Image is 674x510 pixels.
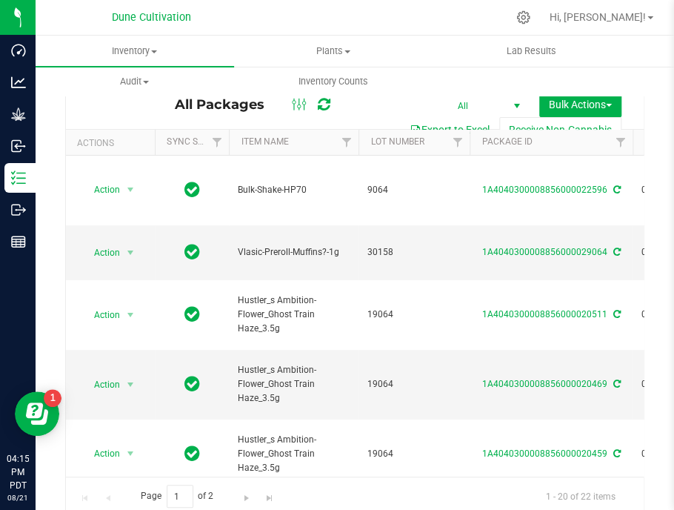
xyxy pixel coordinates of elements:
a: Item Name [241,136,288,147]
a: 1A4040300008856000020459 [482,448,607,459]
span: Sync from Compliance System [611,448,621,459]
span: select [121,443,140,464]
div: Manage settings [514,10,533,24]
a: Filter [445,130,470,155]
span: select [121,179,140,200]
span: 19064 [367,308,461,322]
span: Inventory Counts [278,75,388,88]
a: 1A4040300008856000029064 [482,247,607,257]
a: Filter [608,130,633,155]
a: Inventory Counts [234,66,433,97]
p: 04:15 PM PDT [7,452,29,492]
a: 1A4040300008856000020469 [482,379,607,389]
span: In Sync [184,374,200,394]
inline-svg: Inbound [11,139,26,153]
span: Plants [235,44,432,58]
span: Hustler_s Ambition-Flower_Ghost Train Haze_3.5g [238,363,350,406]
span: Sync from Compliance System [611,247,621,257]
a: Package ID [481,136,532,147]
span: Sync from Compliance System [611,309,621,319]
span: select [121,374,140,395]
inline-svg: Outbound [11,202,26,217]
a: Lab Results [433,36,631,67]
span: Vlasic-Preroll-Muffins?-1g [238,245,350,259]
span: Sync from Compliance System [611,185,621,195]
span: Action [81,242,121,263]
a: Filter [334,130,358,155]
span: Hustler_s Ambition-Flower_Ghost Train Haze_3.5g [238,294,350,337]
span: Action [81,374,121,395]
span: In Sync [184,179,200,200]
span: 1 - 20 of 22 items [534,485,627,507]
a: Go to the last page [258,485,280,505]
div: Actions [77,138,149,148]
span: Dune Cultivation [112,11,191,24]
a: Sync Status [167,136,224,147]
span: Action [81,305,121,325]
span: In Sync [184,304,200,325]
span: Hi, [PERSON_NAME]! [550,11,646,23]
span: select [121,242,140,263]
button: Bulk Actions [539,92,621,117]
span: Lab Results [487,44,576,58]
span: In Sync [184,443,200,464]
inline-svg: Reports [11,234,26,249]
button: Export to Excel [400,117,499,142]
a: Go to the next page [236,485,257,505]
span: 19064 [367,377,461,391]
span: select [121,305,140,325]
input: 1 [167,485,193,508]
span: Audit [36,75,233,88]
span: Action [81,179,121,200]
span: Page of 2 [128,485,226,508]
a: Plants [234,36,433,67]
a: Audit [36,66,234,97]
a: 1A4040300008856000020511 [482,309,607,319]
a: 1A4040300008856000022596 [482,185,607,195]
a: Inventory [36,36,234,67]
span: In Sync [184,242,200,262]
inline-svg: Grow [11,107,26,122]
inline-svg: Analytics [11,75,26,90]
button: Receive Non-Cannabis [499,117,621,142]
a: Filter [204,130,229,155]
span: 9064 [367,183,461,197]
span: Bulk-Shake-HP70 [238,183,350,197]
iframe: Resource center [15,391,59,436]
p: 08/21 [7,492,29,503]
a: Lot Number [370,136,424,147]
iframe: Resource center unread badge [44,389,61,407]
span: Hustler_s Ambition-Flower_Ghost Train Haze_3.5g [238,433,350,476]
inline-svg: Dashboard [11,43,26,58]
span: 30158 [367,245,461,259]
span: Bulk Actions [549,99,612,110]
span: Sync from Compliance System [611,379,621,389]
inline-svg: Inventory [11,170,26,185]
span: Inventory [36,44,234,58]
span: 19064 [367,447,461,461]
span: All Packages [175,96,279,113]
span: Action [81,443,121,464]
